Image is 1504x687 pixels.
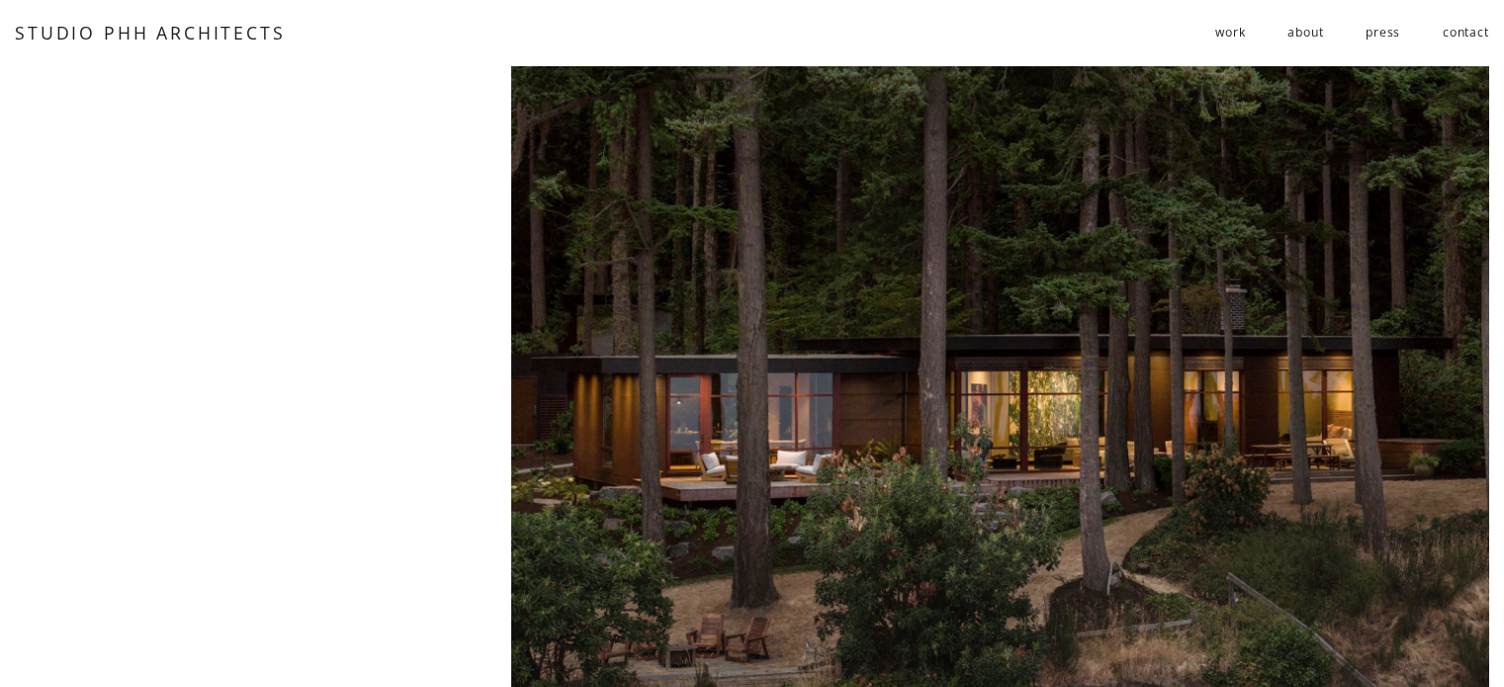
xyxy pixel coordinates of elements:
span: work [1215,18,1245,47]
a: about [1287,17,1323,49]
a: press [1366,17,1400,49]
a: contact [1443,17,1489,49]
a: folder dropdown [1215,17,1245,49]
a: STUDIO PHH ARCHITECTS [15,21,285,44]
